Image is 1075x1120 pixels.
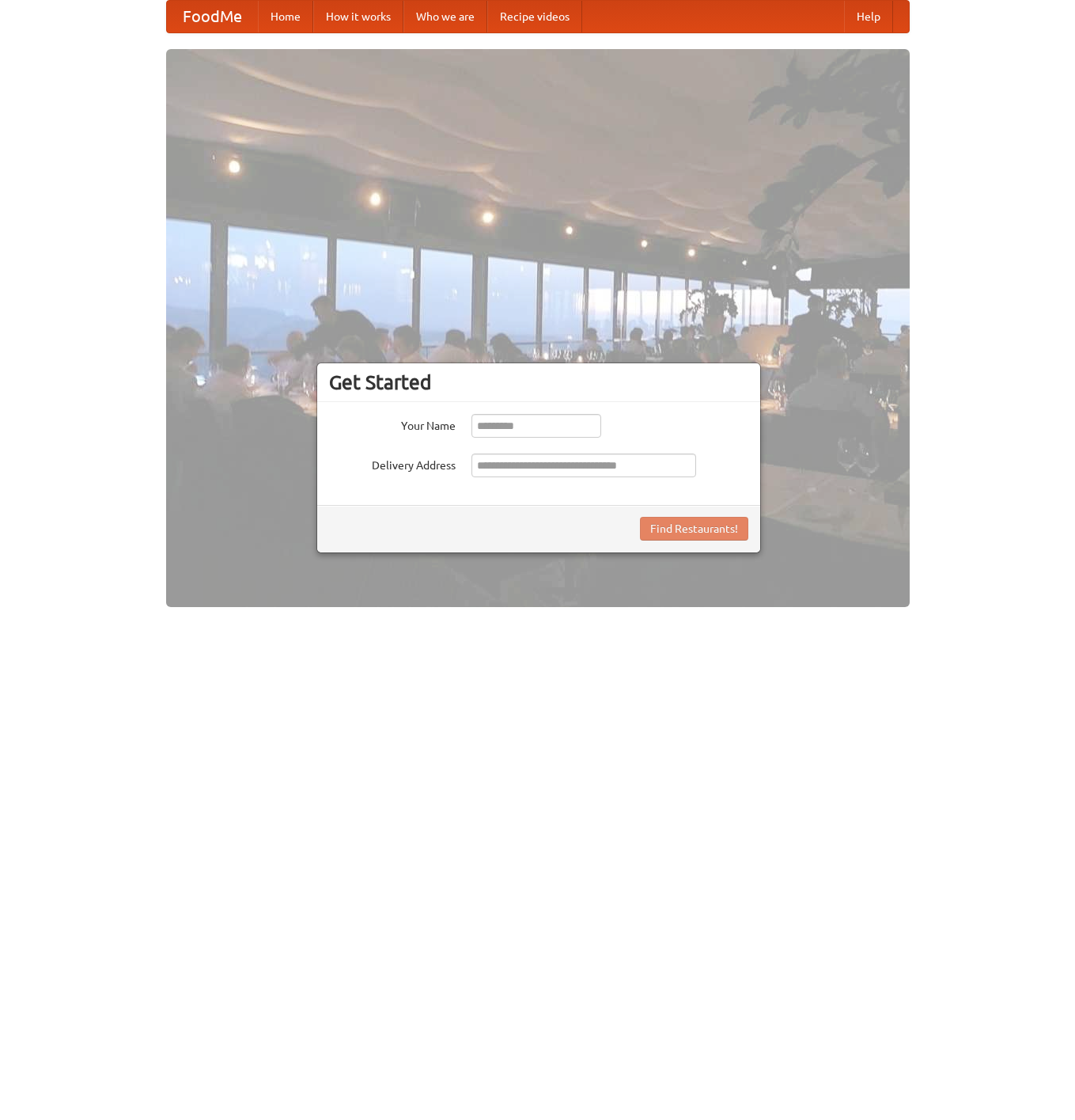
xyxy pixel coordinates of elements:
[844,1,893,32] a: Help
[640,517,748,541] button: Find Restaurants!
[258,1,313,32] a: Home
[167,1,258,32] a: FoodMe
[329,370,748,394] h3: Get Started
[487,1,582,32] a: Recipe videos
[329,454,456,473] label: Delivery Address
[403,1,487,32] a: Who we are
[313,1,403,32] a: How it works
[329,414,456,434] label: Your Name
